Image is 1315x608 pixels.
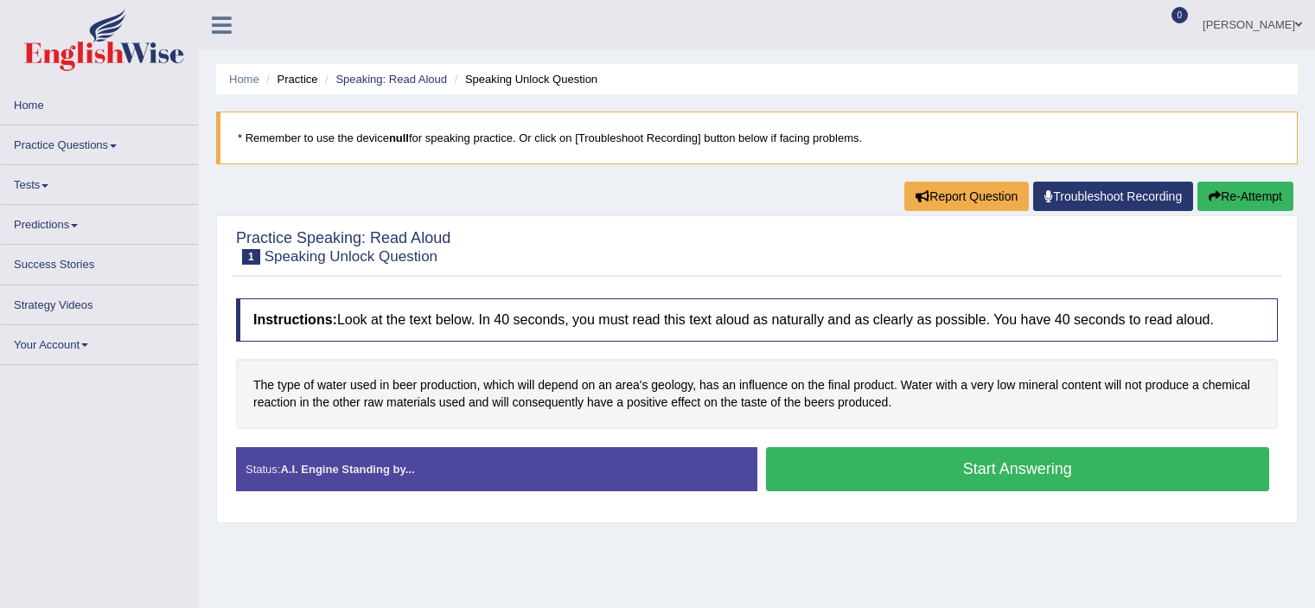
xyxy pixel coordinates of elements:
[262,71,317,87] li: Practice
[335,73,447,86] a: Speaking: Read Aloud
[242,249,260,265] span: 1
[265,248,437,265] small: Speaking Unlock Question
[216,112,1298,164] blockquote: * Remember to use the device for speaking practice. Or click on [Troubleshoot Recording] button b...
[1033,182,1193,211] a: Troubleshoot Recording
[236,447,757,491] div: Status:
[236,298,1278,342] h4: Look at the text below. In 40 seconds, you must read this text aloud as naturally and as clearly ...
[1,245,198,278] a: Success Stories
[280,463,414,476] strong: A.I. Engine Standing by...
[766,447,1270,491] button: Start Answering
[389,131,409,144] b: null
[1,325,198,359] a: Your Account
[1197,182,1293,211] button: Re-Attempt
[236,230,450,265] h2: Practice Speaking: Read Aloud
[253,312,337,327] b: Instructions:
[229,73,259,86] a: Home
[904,182,1029,211] button: Report Question
[1,86,198,119] a: Home
[1,125,198,159] a: Practice Questions
[450,71,597,87] li: Speaking Unlock Question
[1,165,198,199] a: Tests
[1171,7,1189,23] span: 0
[1,205,198,239] a: Predictions
[236,359,1278,429] div: The type of water used in beer production, which will depend on an area's geology, has an influen...
[1,285,198,319] a: Strategy Videos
